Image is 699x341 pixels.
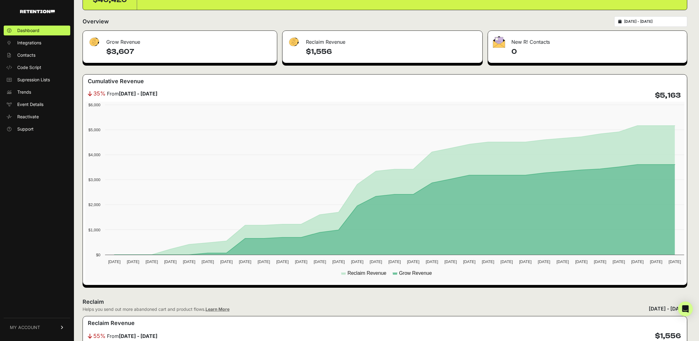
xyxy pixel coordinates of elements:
[10,324,40,331] span: MY ACCOUNT
[655,91,681,100] h4: $5,163
[557,259,569,264] text: [DATE]
[399,270,432,276] text: Grow Revenue
[4,38,70,48] a: Integrations
[17,40,41,46] span: Integrations
[93,332,106,340] span: 55%
[407,259,419,264] text: [DATE]
[669,259,681,264] text: [DATE]
[17,52,35,58] span: Contacts
[649,305,687,312] div: [DATE] - [DATE]
[108,259,120,264] text: [DATE]
[4,318,70,337] a: MY ACCOUNT
[88,103,100,107] text: $6,000
[463,259,475,264] text: [DATE]
[88,228,100,232] text: $1,000
[388,259,401,264] text: [DATE]
[282,31,482,49] div: Reclaim Revenue
[295,259,307,264] text: [DATE]
[96,253,100,257] text: $0
[314,259,326,264] text: [DATE]
[4,26,70,35] a: Dashboard
[88,77,144,86] h3: Cumulative Revenue
[4,124,70,134] a: Support
[119,333,157,339] strong: [DATE] - [DATE]
[347,270,386,276] text: Reclaim Revenue
[17,114,39,120] span: Reactivate
[88,177,100,182] text: $3,000
[93,89,106,98] span: 35%
[351,259,364,264] text: [DATE]
[482,259,494,264] text: [DATE]
[17,27,39,34] span: Dashboard
[183,259,195,264] text: [DATE]
[127,259,139,264] text: [DATE]
[17,101,43,108] span: Event Details
[594,259,606,264] text: [DATE]
[575,259,587,264] text: [DATE]
[83,306,230,312] div: Helps you send out more abandoned cart and product flows.
[488,31,687,49] div: New R! Contacts
[4,50,70,60] a: Contacts
[306,47,477,57] h4: $1,556
[119,91,157,97] strong: [DATE] - [DATE]
[17,89,31,95] span: Trends
[258,259,270,264] text: [DATE]
[4,87,70,97] a: Trends
[83,17,109,26] h2: Overview
[17,77,50,83] span: Supression Lists
[88,202,100,207] text: $2,000
[164,259,177,264] text: [DATE]
[106,47,272,57] h4: $3,607
[631,259,644,264] text: [DATE]
[445,259,457,264] text: [DATE]
[519,259,531,264] text: [DATE]
[20,10,55,13] img: Retention.com
[650,259,662,264] text: [DATE]
[83,298,230,306] h2: Reclaim
[4,99,70,109] a: Event Details
[276,259,289,264] text: [DATE]
[4,75,70,85] a: Supression Lists
[88,319,135,327] h3: Reclaim Revenue
[370,259,382,264] text: [DATE]
[493,36,505,48] img: fa-envelope-19ae18322b30453b285274b1b8af3d052b27d846a4fbe8435d1a52b978f639a2.png
[239,259,251,264] text: [DATE]
[655,331,681,341] h4: $1,556
[201,259,214,264] text: [DATE]
[511,47,682,57] h4: 0
[678,302,693,316] div: Open Intercom Messenger
[17,126,34,132] span: Support
[88,152,100,157] text: $4,000
[17,64,41,71] span: Code Script
[501,259,513,264] text: [DATE]
[83,31,277,49] div: Grow Revenue
[538,259,550,264] text: [DATE]
[613,259,625,264] text: [DATE]
[287,36,300,48] img: fa-dollar-13500eef13a19c4ab2b9ed9ad552e47b0d9fc28b02b83b90ba0e00f96d6372e9.png
[332,259,345,264] text: [DATE]
[107,332,157,340] span: From
[88,128,100,132] text: $5,000
[4,63,70,72] a: Code Script
[145,259,158,264] text: [DATE]
[426,259,438,264] text: [DATE]
[107,90,157,97] span: From
[205,306,230,312] a: Learn More
[4,112,70,122] a: Reactivate
[220,259,233,264] text: [DATE]
[88,36,100,48] img: fa-dollar-13500eef13a19c4ab2b9ed9ad552e47b0d9fc28b02b83b90ba0e00f96d6372e9.png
